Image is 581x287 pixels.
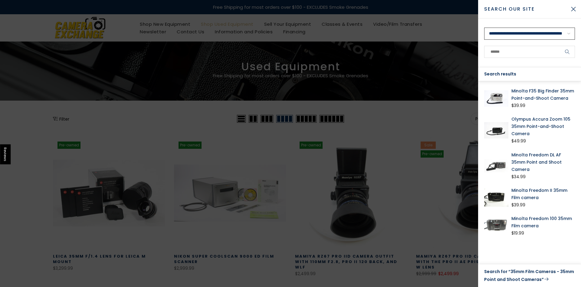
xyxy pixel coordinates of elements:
a: Minolta F35 Big Finder 35mm Point-and-Shoot Camera [511,87,575,102]
div: $34.99 [511,173,526,181]
img: Minolta Freedom II 35mm Film camera 35mm Film Cameras - 35mm Point and Shoot Cameras Minolta 3410524 [484,187,508,209]
div: $39.99 [511,201,525,209]
a: Olympus Accura Zoom 105 35mm Point-and-Shoot Camera [511,115,575,137]
a: Minolta Freedom II 35mm Film camera [511,187,575,201]
img: Minolta F35 Big Finder 35mm Point-and-Shoot Camera [484,87,508,109]
div: $39.99 [511,102,525,109]
img: Minolta Freedom DL AF 35mm Point and Shoot Camera 35mm Film Cameras - 35mm Point and Shoot Camera... [484,151,508,181]
img: Olympus Accura Zoom 105 35mm Point-and-Shoot Camera [484,115,508,145]
img: Minolta Freedom 100 35mm Film camera [484,215,508,237]
a: Minolta Freedom DL AF 35mm Point and Shoot Camera [511,151,575,173]
div: $19.99 [511,229,524,237]
a: Minolta Freedom 100 35mm Film camera [511,215,575,229]
span: Search Our Site [484,5,566,13]
button: Close Search [566,2,581,17]
div: Search results [478,67,581,81]
a: Search for “35mm Film Cameras - 35mm Point and Shoot Cameras” [484,268,575,283]
div: $49.99 [511,137,526,145]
